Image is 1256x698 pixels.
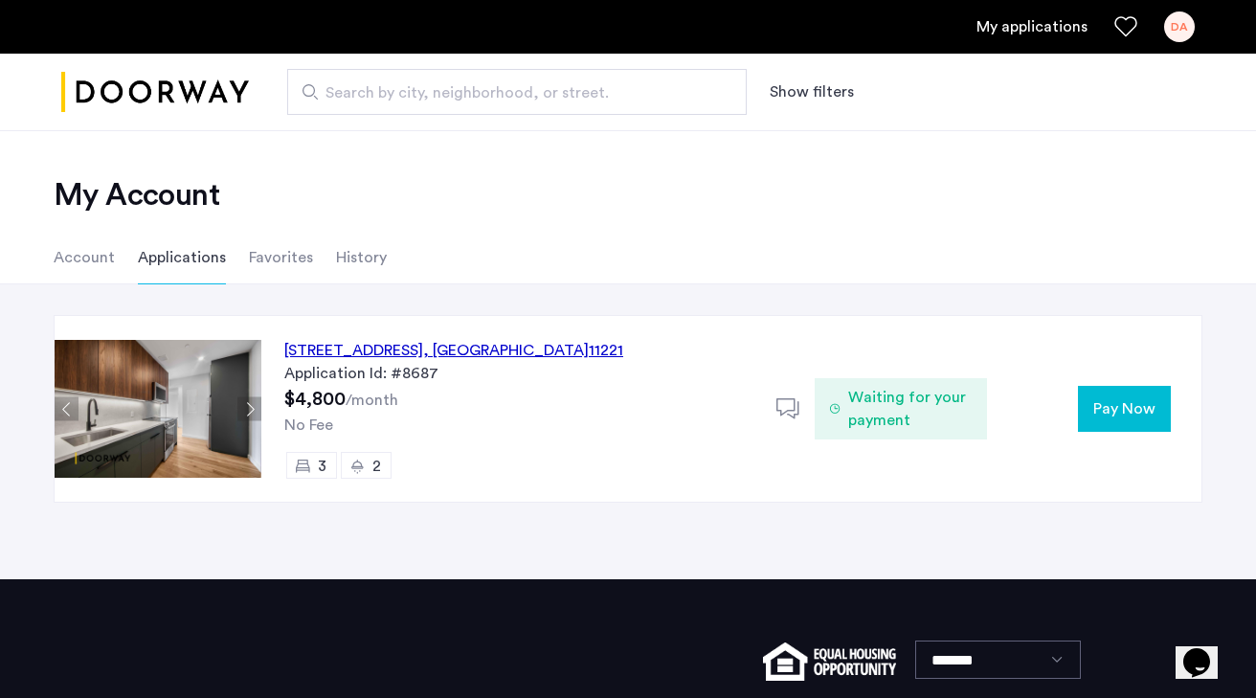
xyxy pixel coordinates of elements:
[770,80,854,103] button: Show or hide filters
[284,390,346,409] span: $4,800
[318,459,326,474] span: 3
[1093,397,1155,420] span: Pay Now
[249,231,313,284] li: Favorites
[325,81,693,104] span: Search by city, neighborhood, or street.
[1164,11,1195,42] div: DA
[848,386,972,432] span: Waiting for your payment
[61,56,249,128] a: Cazamio logo
[1078,386,1171,432] button: button
[55,397,78,421] button: Previous apartment
[976,15,1088,38] a: My application
[915,641,1081,679] select: Language select
[54,231,115,284] li: Account
[284,362,753,385] div: Application Id: #8687
[138,231,226,284] li: Applications
[1114,15,1137,38] a: Favorites
[346,393,398,408] sub: /month
[287,69,747,115] input: Apartment Search
[284,339,623,362] div: [STREET_ADDRESS] 11221
[284,417,333,433] span: No Fee
[61,56,249,128] img: logo
[1176,621,1237,679] iframe: chat widget
[237,397,261,421] button: Next apartment
[55,340,261,478] img: Apartment photo
[423,343,589,358] span: , [GEOGRAPHIC_DATA]
[336,231,387,284] li: History
[54,176,1202,214] h2: My Account
[372,459,381,474] span: 2
[763,642,896,681] img: equal-housing.png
